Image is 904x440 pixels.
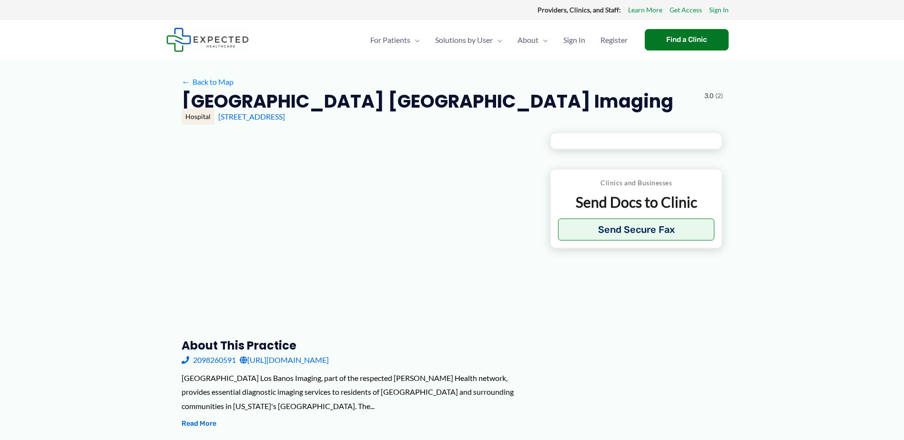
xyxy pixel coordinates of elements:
[363,23,427,57] a: For PatientsMenu Toggle
[538,23,548,57] span: Menu Toggle
[600,23,628,57] span: Register
[427,23,510,57] a: Solutions by UserMenu Toggle
[628,4,662,16] a: Learn More
[645,29,729,50] a: Find a Clinic
[558,219,715,240] button: Send Secure Fax
[709,4,729,16] a: Sign In
[593,23,635,57] a: Register
[410,23,420,57] span: Menu Toggle
[182,418,216,430] button: Read More
[670,4,702,16] a: Get Access
[493,23,502,57] span: Menu Toggle
[182,90,673,113] h2: [GEOGRAPHIC_DATA] [GEOGRAPHIC_DATA] Imaging
[363,23,635,57] nav: Primary Site Navigation
[558,177,715,189] p: Clinics and Businesses
[182,77,191,86] span: ←
[556,23,593,57] a: Sign In
[182,353,236,367] a: 2098260591
[182,75,234,89] a: ←Back to Map
[518,23,538,57] span: About
[182,338,535,353] h3: About this practice
[704,90,713,102] span: 3.0
[182,371,535,413] div: [GEOGRAPHIC_DATA] Los Banos Imaging, part of the respected [PERSON_NAME] Health network, provides...
[435,23,493,57] span: Solutions by User
[538,6,621,14] strong: Providers, Clinics, and Staff:
[563,23,585,57] span: Sign In
[370,23,410,57] span: For Patients
[558,193,715,211] p: Send Docs to Clinic
[715,90,723,102] span: (2)
[166,28,249,52] img: Expected Healthcare Logo - side, dark font, small
[218,112,285,121] a: [STREET_ADDRESS]
[240,353,329,367] a: [URL][DOMAIN_NAME]
[510,23,556,57] a: AboutMenu Toggle
[182,109,214,125] div: Hospital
